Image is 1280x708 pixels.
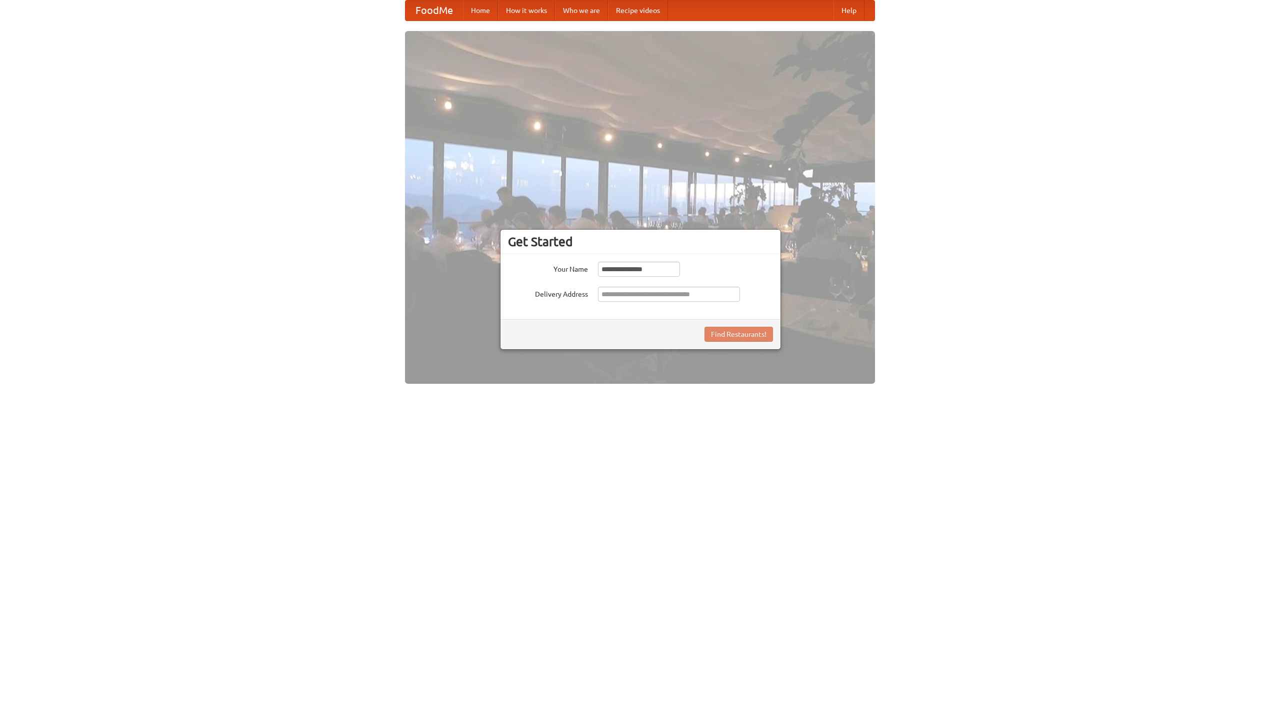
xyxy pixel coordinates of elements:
a: Who we are [555,1,608,21]
a: FoodMe [405,1,463,21]
a: Recipe videos [608,1,668,21]
a: Home [463,1,498,21]
label: Your Name [508,262,588,274]
h3: Get Started [508,234,773,249]
a: Help [833,1,864,21]
button: Find Restaurants! [704,327,773,342]
a: How it works [498,1,555,21]
label: Delivery Address [508,287,588,299]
